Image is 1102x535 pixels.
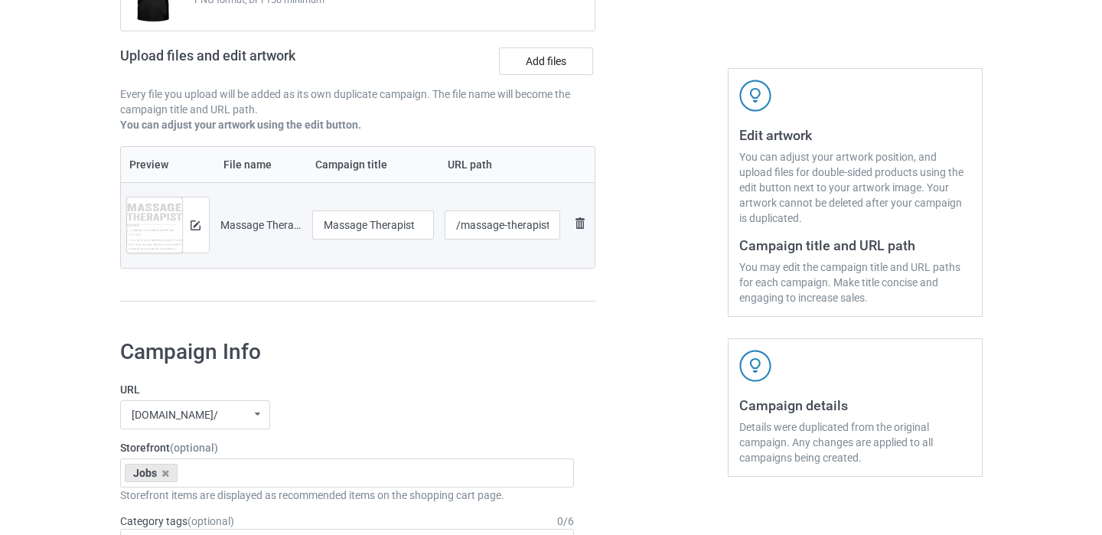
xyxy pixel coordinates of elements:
[215,147,307,182] th: File name
[739,350,771,382] img: svg+xml;base64,PD94bWwgdmVyc2lvbj0iMS4wIiBlbmNvZGluZz0iVVRGLTgiPz4KPHN2ZyB3aWR0aD0iNDJweCIgaGVpZ2...
[187,515,234,527] span: (optional)
[125,464,178,482] div: Jobs
[499,47,593,75] label: Add files
[571,214,589,233] img: svg+xml;base64,PD94bWwgdmVyc2lvbj0iMS4wIiBlbmNvZGluZz0iVVRGLTgiPz4KPHN2ZyB3aWR0aD0iMjhweCIgaGVpZ2...
[170,442,218,454] span: (optional)
[739,237,971,254] h3: Campaign title and URL path
[439,147,566,182] th: URL path
[191,220,201,230] img: svg+xml;base64,PD94bWwgdmVyc2lvbj0iMS4wIiBlbmNvZGluZz0iVVRGLTgiPz4KPHN2ZyB3aWR0aD0iMTRweCIgaGVpZ2...
[557,514,574,529] div: 0 / 6
[120,440,575,455] label: Storefront
[127,197,182,263] img: original.png
[120,47,406,76] h2: Upload files and edit artwork
[220,217,302,233] div: Massage Therapist.png
[120,488,575,503] div: Storefront items are displayed as recommended items on the shopping cart page.
[739,126,971,144] h3: Edit artwork
[739,396,971,414] h3: Campaign details
[120,119,361,131] b: You can adjust your artwork using the edit button.
[307,147,440,182] th: Campaign title
[120,382,575,397] label: URL
[120,514,234,529] label: Category tags
[120,338,575,366] h1: Campaign Info
[739,419,971,465] div: Details were duplicated from the original campaign. Any changes are applied to all campaigns bein...
[739,259,971,305] div: You may edit the campaign title and URL paths for each campaign. Make title concise and engaging ...
[132,409,218,420] div: [DOMAIN_NAME]/
[120,86,596,117] p: Every file you upload will be added as its own duplicate campaign. The file name will become the ...
[121,147,215,182] th: Preview
[739,80,771,112] img: svg+xml;base64,PD94bWwgdmVyc2lvbj0iMS4wIiBlbmNvZGluZz0iVVRGLTgiPz4KPHN2ZyB3aWR0aD0iNDJweCIgaGVpZ2...
[739,149,971,226] div: You can adjust your artwork position, and upload files for double-sided products using the edit b...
